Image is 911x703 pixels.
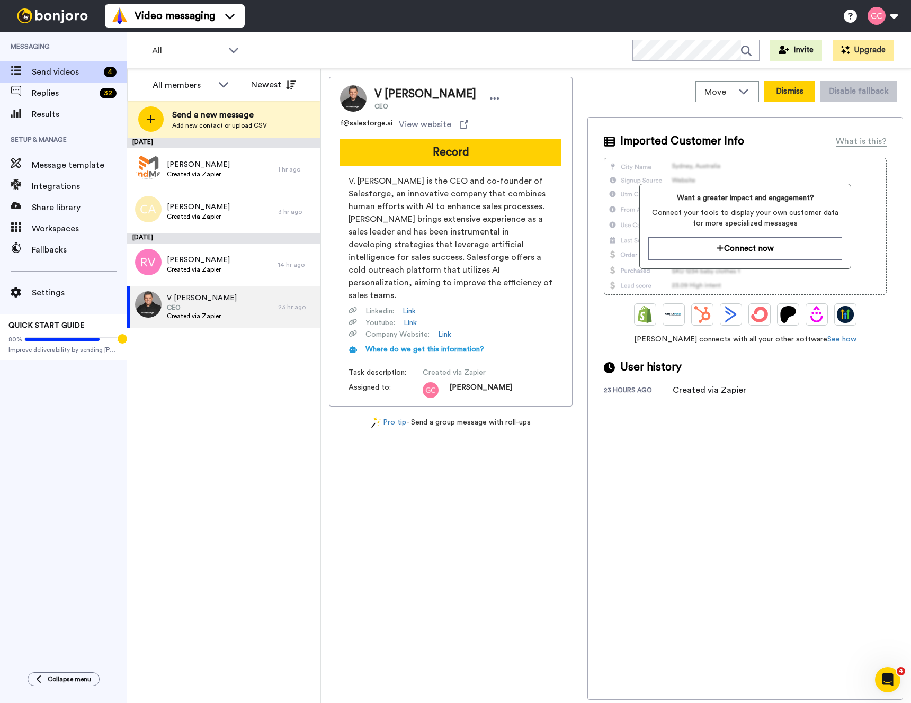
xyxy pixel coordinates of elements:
[604,334,887,345] span: [PERSON_NAME] connects with all your other software
[153,79,213,92] div: All members
[32,244,127,256] span: Fallbacks
[694,306,711,323] img: Hubspot
[167,265,230,274] span: Created via Zapier
[897,667,905,675] span: 4
[833,40,894,61] button: Upgrade
[340,139,561,166] button: Record
[808,306,825,323] img: Drip
[438,329,451,340] a: Link
[837,306,854,323] img: GoHighLevel
[278,303,315,311] div: 23 hr ago
[340,118,392,131] span: f@salesforge.ai
[399,118,451,131] span: View website
[673,384,746,396] div: Created via Zapier
[32,108,127,121] span: Results
[399,118,468,131] a: View website
[403,306,416,317] a: Link
[167,212,230,221] span: Created via Zapier
[374,102,476,111] span: CEO
[371,417,381,428] img: magic-wand.svg
[167,312,237,320] span: Created via Zapier
[8,335,22,344] span: 80%
[135,196,162,222] img: ca.png
[32,87,95,100] span: Replies
[167,159,230,170] span: [PERSON_NAME]
[111,7,128,24] img: vm-color.svg
[648,208,842,229] span: Connect your tools to display your own customer data for more specialized messages
[423,367,523,378] span: Created via Zapier
[32,201,127,214] span: Share library
[365,329,430,340] span: Company Website :
[780,306,797,323] img: Patreon
[764,81,815,102] button: Dismiss
[620,359,682,375] span: User history
[365,306,394,317] span: Linkedin :
[167,202,230,212] span: [PERSON_NAME]
[329,417,573,428] div: - Send a group message with roll-ups
[127,233,320,244] div: [DATE]
[722,306,739,323] img: ActiveCampaign
[278,208,315,216] div: 3 hr ago
[13,8,92,23] img: bj-logo-header-white.svg
[665,306,682,323] img: Ontraport
[875,667,900,692] iframe: Intercom live chat
[8,346,119,354] span: Improve deliverability by sending [PERSON_NAME]’s from your own email
[349,367,423,378] span: Task description :
[278,165,315,174] div: 1 hr ago
[404,318,417,328] a: Link
[167,303,237,312] span: CEO
[278,260,315,269] div: 14 hr ago
[340,85,367,112] img: Image of V Frank Sondors
[637,306,654,323] img: Shopify
[135,291,162,318] img: 33e31a84-10e9-4d1b-8dd6-4732bc6a9ad6.jpg
[449,382,512,398] span: [PERSON_NAME]
[32,180,127,193] span: Integrations
[827,336,856,343] a: See how
[374,86,476,102] span: V [PERSON_NAME]
[349,382,423,398] span: Assigned to:
[100,88,117,98] div: 32
[135,154,162,180] img: 96e5626a-f556-4042-b292-0e56955e6c46.png
[8,322,85,329] span: QUICK START GUIDE
[704,86,733,98] span: Move
[770,40,822,61] button: Invite
[365,346,484,353] span: Where do we get this information?
[604,386,673,396] div: 23 hours ago
[820,81,897,102] button: Disable fallback
[423,382,439,398] img: gc.png
[371,417,406,428] a: Pro tip
[167,170,230,178] span: Created via Zapier
[135,8,215,23] span: Video messaging
[118,334,127,344] div: Tooltip anchor
[751,306,768,323] img: ConvertKit
[135,249,162,275] img: rv.png
[836,135,887,148] div: What is this?
[620,133,744,149] span: Imported Customer Info
[648,193,842,203] span: Want a greater impact and engagement?
[167,293,237,303] span: V [PERSON_NAME]
[32,286,127,299] span: Settings
[32,222,127,235] span: Workspaces
[104,67,117,77] div: 4
[365,318,395,328] span: Youtube :
[32,66,100,78] span: Send videos
[152,44,223,57] span: All
[349,175,553,302] span: V. [PERSON_NAME] is the CEO and co-founder of Salesforge, an innovative company that combines hum...
[172,121,267,130] span: Add new contact or upload CSV
[243,74,304,95] button: Newest
[172,109,267,121] span: Send a new message
[167,255,230,265] span: [PERSON_NAME]
[32,159,127,172] span: Message template
[127,138,320,148] div: [DATE]
[28,672,100,686] button: Collapse menu
[48,675,91,683] span: Collapse menu
[648,237,842,260] button: Connect now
